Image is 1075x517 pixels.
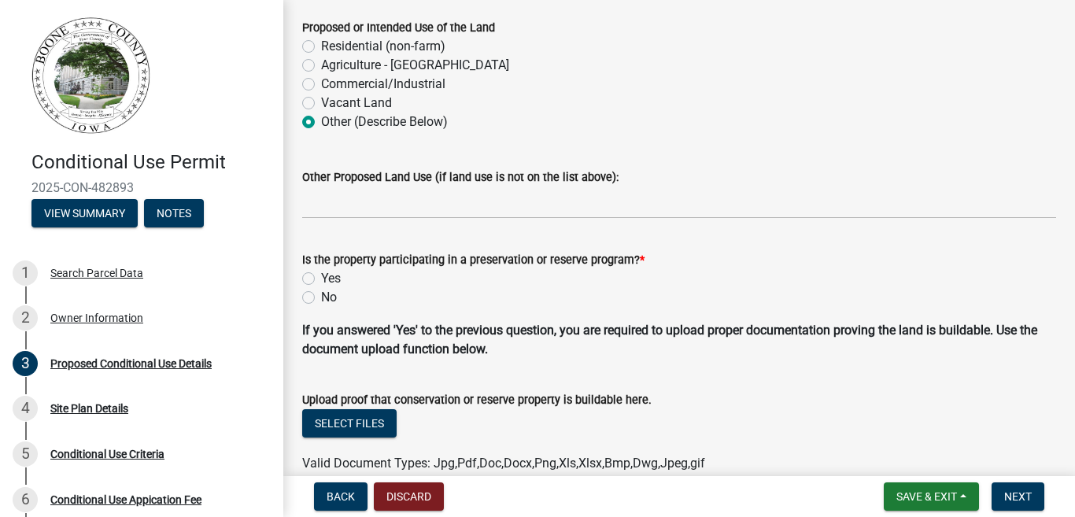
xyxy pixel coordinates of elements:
span: 2025-CON-482893 [31,180,252,195]
div: 4 [13,396,38,421]
button: Next [992,482,1044,511]
label: Other (Describe Below) [321,113,448,131]
button: View Summary [31,199,138,227]
span: Save & Exit [896,490,957,503]
div: Proposed Conditional Use Details [50,358,212,369]
span: Back [327,490,355,503]
span: Valid Document Types: Jpg,Pdf,Doc,Docx,Png,Xls,Xlsx,Bmp,Dwg,Jpeg,gif [302,456,705,471]
button: Back [314,482,368,511]
strong: If you answered 'Yes' to the previous question, you are required to upload proper documentation p... [302,323,1037,356]
label: Proposed or Intended Use of the Land [302,23,495,34]
div: Owner Information [50,312,143,323]
button: Select files [302,409,397,438]
div: 6 [13,487,38,512]
wm-modal-confirm: Notes [144,208,204,220]
label: Residential (non-farm) [321,37,445,56]
img: Boone County, Iowa [31,17,151,135]
wm-modal-confirm: Summary [31,208,138,220]
button: Discard [374,482,444,511]
label: Yes [321,269,341,288]
label: Upload proof that conservation or reserve property is buildable here. [302,395,652,406]
button: Notes [144,199,204,227]
h4: Conditional Use Permit [31,151,271,174]
button: Save & Exit [884,482,979,511]
label: No [321,288,337,307]
div: 1 [13,260,38,286]
div: Conditional Use Appication Fee [50,494,201,505]
label: Commercial/Industrial [321,75,445,94]
label: Other Proposed Land Use (if land use is not on the list above): [302,172,619,183]
div: Search Parcel Data [50,268,143,279]
label: Agriculture - [GEOGRAPHIC_DATA] [321,56,509,75]
div: Site Plan Details [50,403,128,414]
div: 5 [13,441,38,467]
div: 2 [13,305,38,331]
div: Conditional Use Criteria [50,449,164,460]
span: Next [1004,490,1032,503]
div: 3 [13,351,38,376]
label: Vacant Land [321,94,392,113]
label: Is the property participating in a preservation or reserve program? [302,255,645,266]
